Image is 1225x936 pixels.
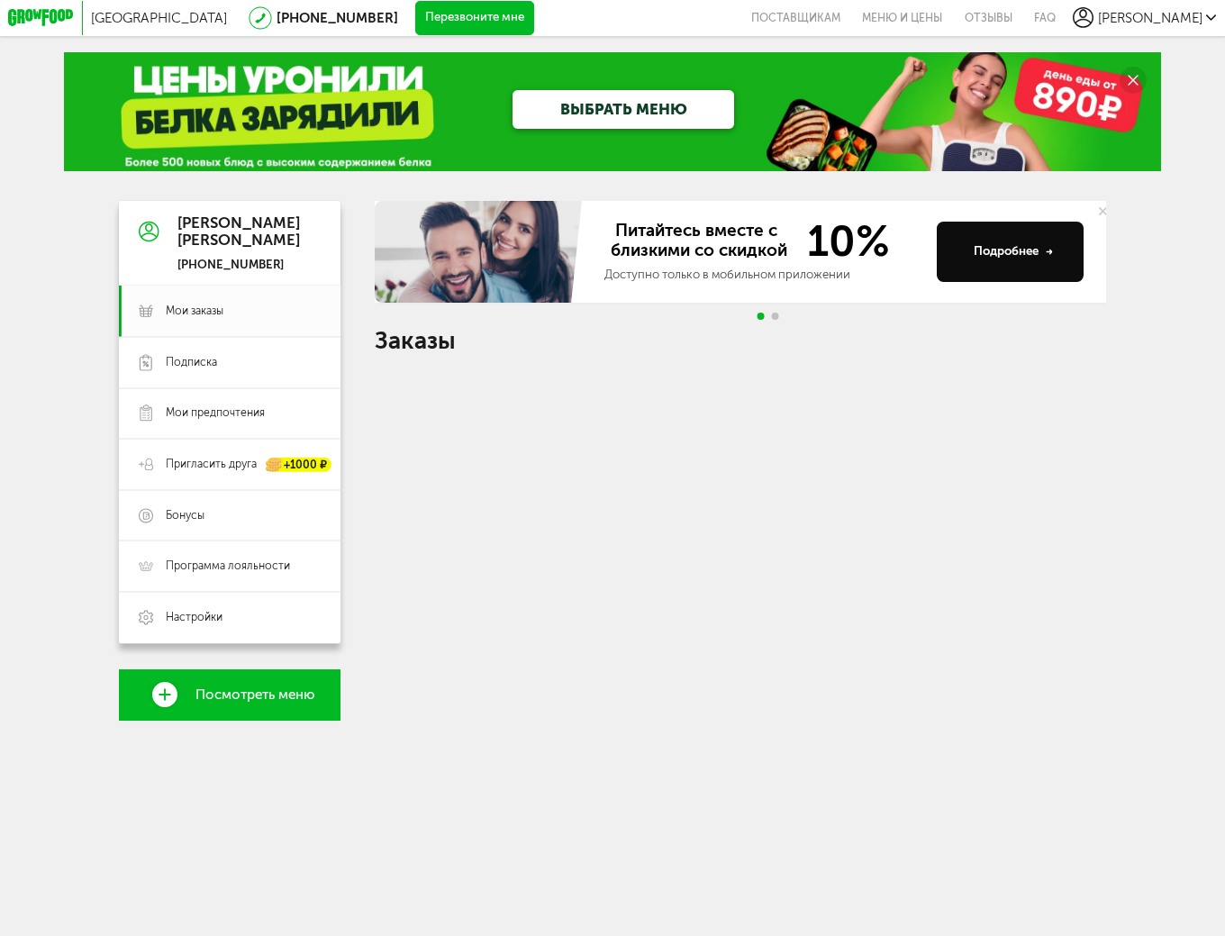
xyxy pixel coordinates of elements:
[119,490,340,541] a: Бонусы
[166,304,223,319] span: Мои заказы
[166,508,204,523] span: Бонусы
[604,221,795,263] span: Питайтесь вместе с близкими со скидкой
[415,1,534,35] button: Перезвоните мне
[794,221,890,263] span: 10%
[513,90,734,129] a: ВЫБРАТЬ МЕНЮ
[119,286,340,337] a: Мои заказы
[195,687,315,703] span: Посмотреть меню
[119,541,340,592] a: Программа лояльности
[267,457,332,471] div: +1000 ₽
[166,559,290,574] span: Программа лояльности
[166,610,222,625] span: Настройки
[375,330,1106,352] h1: Заказы
[166,405,265,421] span: Мои предпочтения
[166,457,257,472] span: Пригласить друга
[91,10,227,26] span: [GEOGRAPHIC_DATA]
[771,313,778,320] span: Go to slide 2
[119,388,340,440] a: Мои предпочтения
[604,267,923,284] div: Доступно только в мобильном приложении
[937,222,1084,281] button: Подробнее
[166,355,217,370] span: Подписка
[375,201,587,303] img: family-banner.579af9d.jpg
[758,313,765,320] span: Go to slide 1
[277,10,398,26] a: [PHONE_NUMBER]
[119,592,340,643] a: Настройки
[1098,10,1202,26] span: [PERSON_NAME]
[119,337,340,388] a: Подписка
[177,257,300,272] div: [PHONE_NUMBER]
[119,439,340,490] a: Пригласить друга +1000 ₽
[119,669,340,721] a: Посмотреть меню
[974,243,1054,260] div: Подробнее
[177,214,300,249] div: [PERSON_NAME] [PERSON_NAME]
